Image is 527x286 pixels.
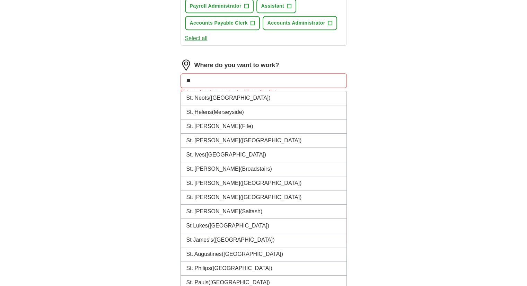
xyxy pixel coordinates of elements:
[181,134,346,148] li: St. [PERSON_NAME]
[211,265,272,271] span: ([GEOGRAPHIC_DATA])
[194,61,279,70] label: Where do you want to work?
[263,16,337,30] button: Accounts Administrator
[209,279,270,285] span: ([GEOGRAPHIC_DATA])
[267,19,325,27] span: Accounts Administrator
[181,119,346,134] li: St. [PERSON_NAME]
[181,148,346,162] li: St. Ives
[240,194,301,200] span: ([GEOGRAPHIC_DATA])
[181,105,346,119] li: St. Helens
[181,205,346,219] li: St. [PERSON_NAME]
[208,223,269,229] span: ([GEOGRAPHIC_DATA])
[181,88,347,96] div: Enter a location and select from the list
[240,208,262,214] span: (Saltash)
[240,137,301,143] span: ([GEOGRAPHIC_DATA])
[181,91,346,105] li: St. Neots
[209,95,270,101] span: ([GEOGRAPHIC_DATA])
[185,16,260,30] button: Accounts Payable Clerk
[240,180,301,186] span: ([GEOGRAPHIC_DATA])
[213,237,274,243] span: ([GEOGRAPHIC_DATA])
[181,60,192,71] img: location.png
[240,123,253,129] span: (Fife)
[181,219,346,233] li: St Lukes
[212,109,244,115] span: (Merseyside)
[261,2,284,10] span: Assistant
[181,261,346,276] li: St. Philips
[181,247,346,261] li: St. Augustines
[240,166,272,172] span: (Broadstairs)
[205,152,266,158] span: ([GEOGRAPHIC_DATA])
[181,233,346,247] li: St James's
[181,162,346,176] li: St. [PERSON_NAME]
[222,251,283,257] span: ([GEOGRAPHIC_DATA])
[190,19,248,27] span: Accounts Payable Clerk
[181,190,346,205] li: St. [PERSON_NAME]
[190,2,241,10] span: Payroll Administrator
[181,176,346,190] li: St. [PERSON_NAME]
[185,34,208,43] button: Select all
